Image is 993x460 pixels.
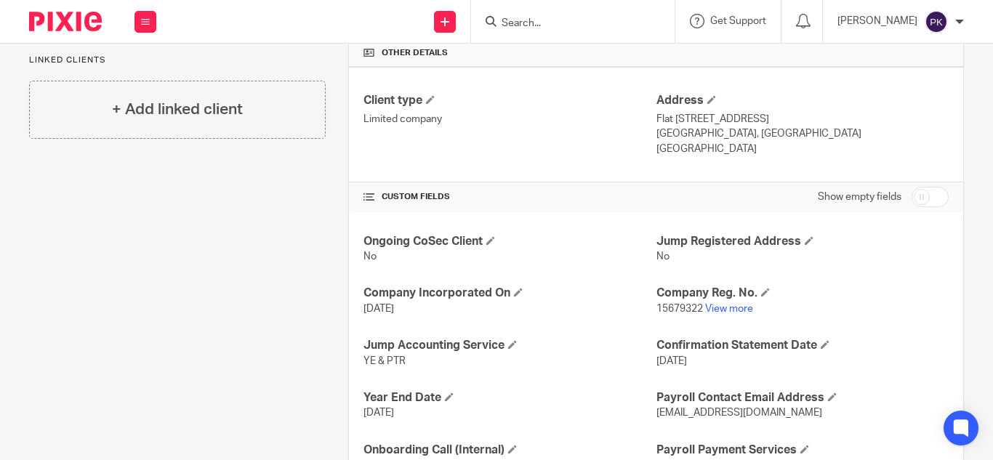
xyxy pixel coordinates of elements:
h4: Address [656,93,949,108]
h4: Jump Registered Address [656,234,949,249]
h4: Payroll Contact Email Address [656,390,949,405]
span: [DATE] [363,304,394,314]
h4: Jump Accounting Service [363,338,656,353]
h4: Client type [363,93,656,108]
p: Linked clients [29,55,326,66]
p: [GEOGRAPHIC_DATA] [656,142,949,156]
p: [PERSON_NAME] [837,14,917,28]
h4: + Add linked client [112,98,243,121]
span: No [363,251,377,262]
h4: Payroll Payment Services [656,443,949,458]
img: svg%3E [925,10,948,33]
h4: Onboarding Call (Internal) [363,443,656,458]
span: [DATE] [363,408,394,418]
span: [EMAIL_ADDRESS][DOMAIN_NAME] [656,408,822,418]
span: Get Support [710,16,766,26]
p: Limited company [363,112,656,126]
h4: Company Incorporated On [363,286,656,301]
h4: Ongoing CoSec Client [363,234,656,249]
span: Other details [382,47,448,59]
h4: CUSTOM FIELDS [363,191,656,203]
label: Show empty fields [818,190,901,204]
h4: Confirmation Statement Date [656,338,949,353]
p: [GEOGRAPHIC_DATA], [GEOGRAPHIC_DATA] [656,126,949,141]
h4: Company Reg. No. [656,286,949,301]
input: Search [500,17,631,31]
img: Pixie [29,12,102,31]
h4: Year End Date [363,390,656,405]
span: [DATE] [656,356,687,366]
span: No [656,251,670,262]
span: YE & PTR [363,356,406,366]
span: 15679322 [656,304,703,314]
p: Flat [STREET_ADDRESS] [656,112,949,126]
a: View more [705,304,753,314]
